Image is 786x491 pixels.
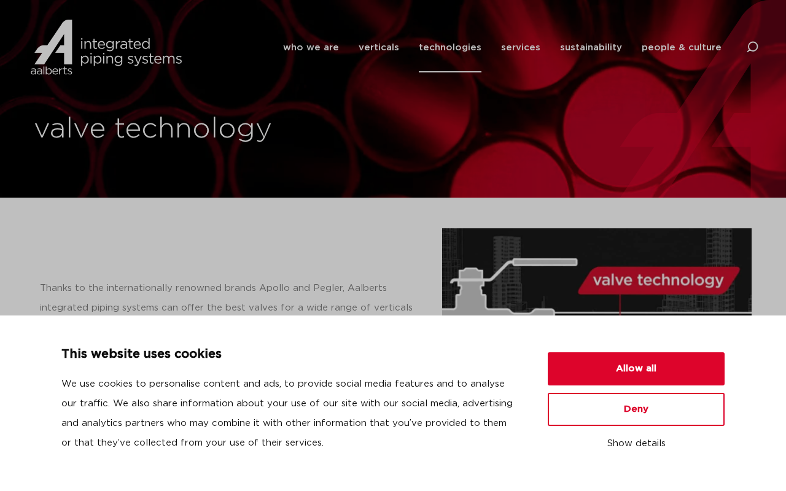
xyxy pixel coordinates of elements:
[61,374,518,453] p: We use cookies to personalise content and ads, to provide social media features and to analyse ou...
[548,352,725,385] button: Allow all
[560,23,622,72] a: sustainability
[419,23,481,72] a: technologies
[283,23,339,72] a: who we are
[548,433,725,454] button: Show details
[642,23,722,72] a: people & culture
[501,23,540,72] a: services
[359,23,399,72] a: verticals
[548,393,725,426] button: Deny
[40,279,418,338] p: Thanks to the internationally renowned brands Apollo and Pegler, Aalberts integrated piping syste...
[34,110,387,149] h1: valve technology
[283,23,722,72] nav: Menu
[61,345,518,365] p: This website uses cookies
